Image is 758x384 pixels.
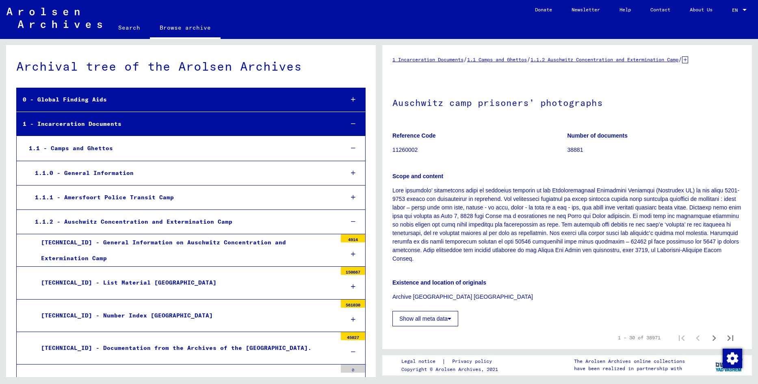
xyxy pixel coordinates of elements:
[392,311,458,326] button: Show all meta data
[467,56,527,63] a: 1.1 Camps and Ghettos
[341,300,365,308] div: 561030
[16,57,366,76] div: Archival tree of the Arolsen Archives
[567,132,628,139] b: Number of documents
[6,8,102,28] img: Arolsen_neg.svg
[108,18,150,37] a: Search
[150,18,221,39] a: Browse archive
[341,365,365,373] div: 0
[23,140,338,156] div: 1.1 - Camps and Ghettos
[401,366,502,373] p: Copyright © Arolsen Archives, 2021
[690,330,706,346] button: Previous page
[392,279,486,286] b: Existence and location of originals
[732,7,741,13] span: EN
[401,357,442,366] a: Legal notice
[527,56,531,63] span: /
[17,116,338,132] div: 1 - Incarceration Documents
[341,234,365,242] div: 4914
[35,275,337,291] div: [TECHNICAL_ID] - List Material [GEOGRAPHIC_DATA]
[618,334,661,341] div: 1 – 30 of 38971
[392,84,742,120] h1: Auschwitz camp prisoners’ photographs
[574,365,685,372] p: have been realized in partnership with
[722,330,739,346] button: Last page
[29,190,338,205] div: 1.1.1 - Amersfoort Police Transit Camp
[29,214,338,230] div: 1.1.2 - Auschwitz Concentration and Extermination Camp
[35,235,337,266] div: [TECHNICAL_ID] - General Information on Auschwitz Concentration and Extermination Camp
[341,332,365,340] div: 45027
[531,56,678,63] a: 1.1.2 Auschwitz Concentration and Extermination Camp
[446,357,502,366] a: Privacy policy
[706,330,722,346] button: Next page
[678,56,682,63] span: /
[392,146,567,154] p: 11260002
[567,146,742,154] p: 38881
[714,355,744,375] img: yv_logo.png
[392,173,443,179] b: Scope and content
[35,340,337,356] div: [TECHNICAL_ID] - Documentation from the Archives of the [GEOGRAPHIC_DATA].
[17,92,338,108] div: 0 - Global Finding Aids
[401,357,502,366] div: |
[392,132,436,139] b: Reference Code
[35,308,337,324] div: [TECHNICAL_ID] - Number Index [GEOGRAPHIC_DATA]
[463,56,467,63] span: /
[392,293,742,301] p: Archive [GEOGRAPHIC_DATA] [GEOGRAPHIC_DATA]
[392,186,742,263] p: Lore ipsumdolo’ sitametcons adipi el seddoeius temporin ut lab Etdoloremagnaal Enimadmini Veniamq...
[574,358,685,365] p: The Arolsen Archives online collections
[392,56,463,63] a: 1 Incarceration Documents
[29,165,338,181] div: 1.1.0 - General Information
[341,267,365,275] div: 150667
[674,330,690,346] button: First page
[723,349,742,368] img: Change consent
